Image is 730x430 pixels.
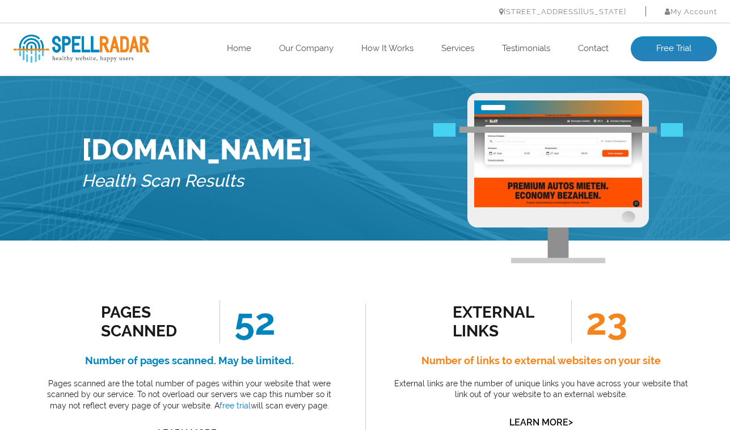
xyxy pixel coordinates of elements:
[571,300,627,343] span: 23
[467,93,649,263] img: Free Webiste Analysis
[101,303,204,340] div: Pages Scanned
[474,115,642,208] img: Free Website Analysis
[82,133,312,166] h1: [DOMAIN_NAME]
[391,352,691,370] h4: Number of links to external websites on your site
[220,401,251,410] a: free trial
[82,166,312,196] h5: Health Scan Results
[39,352,340,370] h4: Number of pages scanned. May be limited.
[433,124,683,137] img: Free Webiste Analysis
[453,303,555,340] div: external links
[568,414,573,430] span: >
[220,300,276,343] span: 52
[391,378,691,401] p: External links are the number of unique links you have across your website that link out of your ...
[509,417,573,428] a: Learn More>
[39,378,340,412] p: Pages scanned are the total number of pages within your website that were scanned by our service....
